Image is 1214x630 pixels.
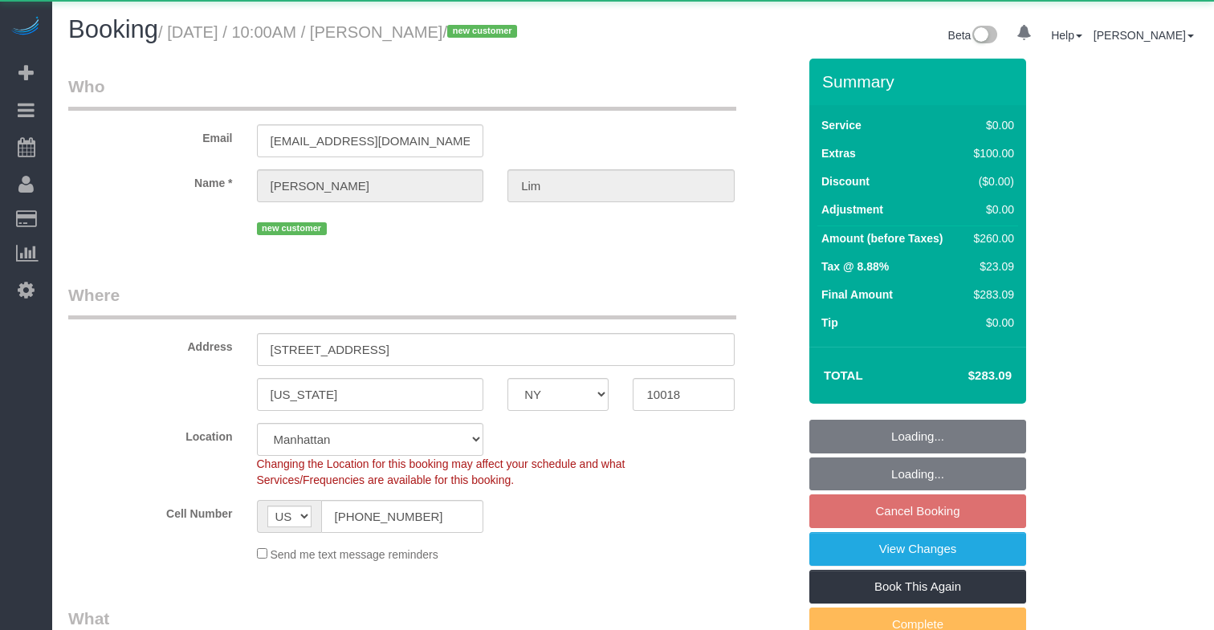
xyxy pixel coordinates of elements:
[920,369,1012,383] h4: $283.09
[257,169,484,202] input: First Name
[56,169,245,191] label: Name *
[821,258,889,274] label: Tax @ 8.88%
[1051,29,1082,42] a: Help
[447,25,517,38] span: new customer
[56,500,245,522] label: Cell Number
[257,378,484,411] input: City
[968,145,1014,161] div: $100.00
[56,333,245,355] label: Address
[68,283,736,319] legend: Where
[968,287,1014,303] div: $283.09
[968,258,1014,274] div: $23.09
[821,230,943,246] label: Amount (before Taxes)
[809,570,1026,604] a: Book This Again
[968,173,1014,189] div: ($0.00)
[971,26,997,47] img: New interface
[968,117,1014,133] div: $0.00
[68,75,736,111] legend: Who
[809,532,1026,566] a: View Changes
[56,124,245,146] label: Email
[968,230,1014,246] div: $260.00
[633,378,734,411] input: Zip Code
[56,423,245,445] label: Location
[822,72,1018,91] h3: Summary
[257,457,625,486] span: Changing the Location for this booking may affect your schedule and what Services/Frequencies are...
[821,201,883,217] label: Adjustment
[1094,29,1194,42] a: [PERSON_NAME]
[10,16,42,39] img: Automaid Logo
[821,117,862,133] label: Service
[321,500,484,533] input: Cell Number
[821,287,893,303] label: Final Amount
[257,124,484,157] input: Email
[821,145,856,161] label: Extras
[507,169,735,202] input: Last Name
[68,15,158,43] span: Booking
[821,173,870,189] label: Discount
[158,23,522,41] small: / [DATE] / 10:00AM / [PERSON_NAME]
[968,201,1014,217] div: $0.00
[824,368,863,382] strong: Total
[948,29,998,42] a: Beta
[270,548,438,561] span: Send me text message reminders
[821,315,838,331] label: Tip
[257,222,327,235] span: new customer
[968,315,1014,331] div: $0.00
[442,23,522,41] span: /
